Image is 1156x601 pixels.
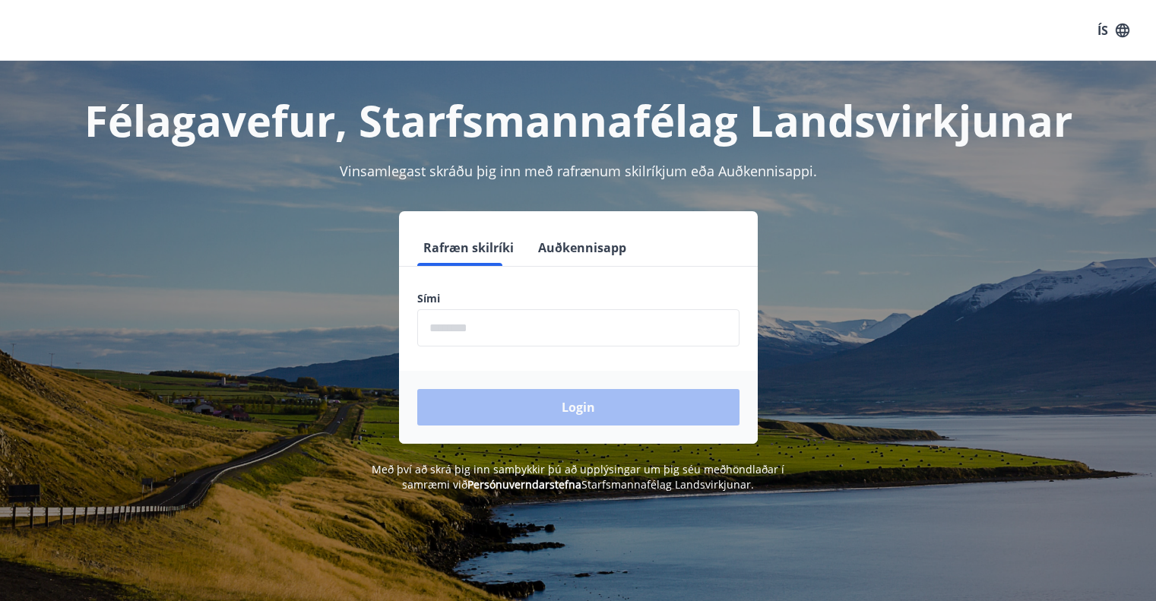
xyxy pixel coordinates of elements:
[467,477,581,492] a: Persónuverndarstefna
[372,462,784,492] span: Með því að skrá þig inn samþykkir þú að upplýsingar um þig séu meðhöndlaðar í samræmi við Starfsm...
[340,162,817,180] span: Vinsamlegast skráðu þig inn með rafrænum skilríkjum eða Auðkennisappi.
[49,91,1107,149] h1: Félagavefur, Starfsmannafélag Landsvirkjunar
[417,291,740,306] label: Sími
[1089,17,1138,44] button: ÍS
[417,229,520,266] button: Rafræn skilríki
[532,229,632,266] button: Auðkennisapp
